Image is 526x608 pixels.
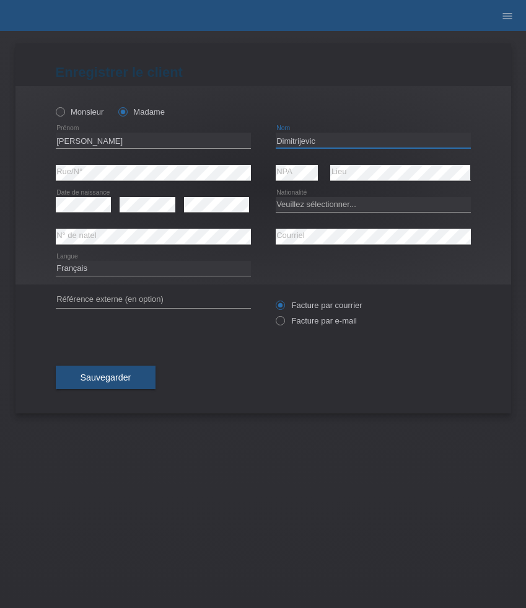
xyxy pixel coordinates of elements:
[276,301,362,310] label: Facture par courrier
[276,316,357,325] label: Facture par e-mail
[56,366,156,389] button: Sauvegarder
[118,107,126,115] input: Madame
[118,107,165,117] label: Madame
[81,372,131,382] span: Sauvegarder
[56,107,104,117] label: Monsieur
[495,12,520,19] a: menu
[276,301,284,316] input: Facture par courrier
[276,316,284,332] input: Facture par e-mail
[56,64,471,80] h1: Enregistrer le client
[501,10,514,22] i: menu
[56,107,64,115] input: Monsieur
